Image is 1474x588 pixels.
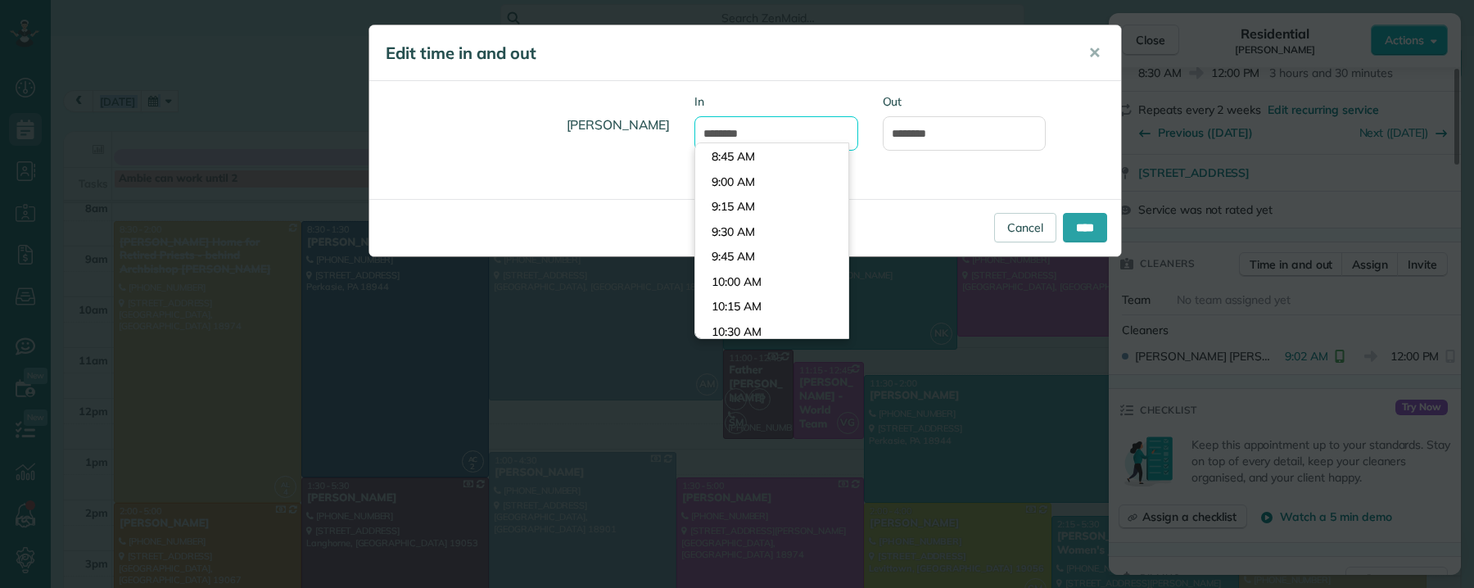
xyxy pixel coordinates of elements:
[695,244,848,269] li: 9:45 AM
[695,294,848,319] li: 10:15 AM
[695,170,848,195] li: 9:00 AM
[695,219,848,245] li: 9:30 AM
[994,213,1056,242] a: Cancel
[1088,43,1101,62] span: ✕
[382,102,671,148] h4: [PERSON_NAME]
[883,93,1047,110] label: Out
[694,93,858,110] label: In
[695,144,848,170] li: 8:45 AM
[695,194,848,219] li: 9:15 AM
[386,42,1065,65] h5: Edit time in and out
[695,319,848,345] li: 10:30 AM
[695,269,848,295] li: 10:00 AM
